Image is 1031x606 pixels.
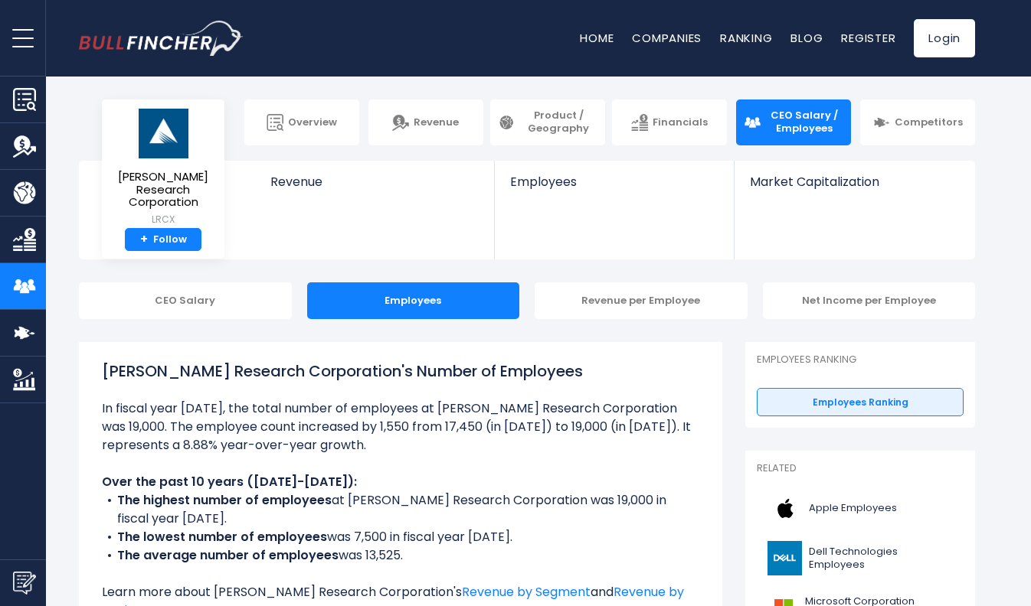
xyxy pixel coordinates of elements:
a: Employees Ranking [757,388,964,417]
b: The average number of employees [117,546,339,564]
a: Revenue by Segment [462,583,591,601]
li: was 7,500 in fiscal year [DATE]. [102,528,699,546]
li: at [PERSON_NAME] Research Corporation was 19,000 in fiscal year [DATE]. [102,491,699,528]
a: Product / Geography [490,99,605,145]
a: Login [914,19,975,57]
div: Revenue per Employee [535,282,748,319]
small: LRCX [114,213,212,226]
div: Employees [307,282,520,319]
a: Apple Employees [757,487,964,529]
b: The highest number of employees [117,491,332,509]
a: Employees [495,161,733,215]
img: AAPL logo [766,491,804,526]
span: Financials [653,116,708,129]
a: Revenue [368,99,483,145]
b: Over the past 10 years ([DATE]-[DATE]): [102,473,357,490]
span: Market Capitalization [750,174,958,189]
span: Overview [288,116,337,129]
a: Overview [244,99,359,145]
b: The lowest number of employees [117,528,327,546]
div: Net Income per Employee [763,282,976,319]
span: Revenue [414,116,459,129]
li: was 13,525. [102,546,699,565]
a: +Follow [125,228,201,252]
span: Employees [510,174,718,189]
span: Revenue [270,174,479,189]
a: Register [841,30,895,46]
strong: + [140,233,148,246]
a: Market Capitalization [735,161,974,215]
span: Dell Technologies Employees [809,546,954,572]
img: bullfincher logo [79,21,244,56]
p: Employees Ranking [757,353,964,367]
img: DELL logo [766,541,804,575]
a: Revenue [255,161,495,215]
a: Ranking [720,30,772,46]
span: [PERSON_NAME] Research Corporation [114,171,212,209]
li: In fiscal year [DATE], the total number of employees at [PERSON_NAME] Research Corporation was 19... [102,399,699,454]
p: Related [757,462,964,475]
a: Companies [632,30,702,46]
span: Product / Geography [519,109,597,135]
a: CEO Salary / Employees [736,99,851,145]
span: Competitors [895,116,963,129]
a: Home [580,30,614,46]
span: CEO Salary / Employees [765,109,843,135]
a: [PERSON_NAME] Research Corporation LRCX [113,107,213,228]
a: Financials [612,99,727,145]
a: Competitors [860,99,975,145]
a: Go to homepage [79,21,244,56]
span: Apple Employees [809,502,897,515]
a: Dell Technologies Employees [757,537,964,579]
h1: [PERSON_NAME] Research Corporation's Number of Employees [102,360,699,383]
div: CEO Salary [79,282,292,319]
a: Blog [790,30,823,46]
